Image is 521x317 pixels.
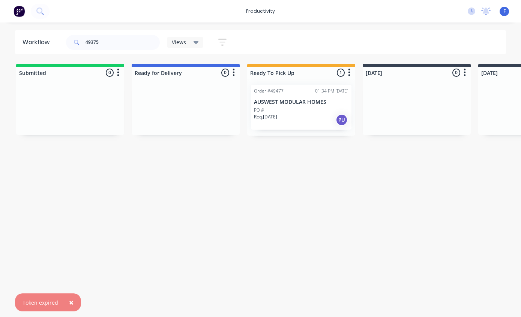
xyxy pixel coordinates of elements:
[69,297,74,308] span: ×
[62,293,81,311] button: Close
[242,6,279,17] div: productivity
[251,85,351,130] div: Order #4947701:34 PM [DATE]AUSWEST MODULAR HOMESPO #Req.[DATE]PU
[86,35,160,50] input: Search for orders...
[254,99,348,105] p: AUSWEST MODULAR HOMES
[254,88,284,94] div: Order #49477
[23,299,58,307] div: Token expired
[172,38,186,46] span: Views
[315,88,348,94] div: 01:34 PM [DATE]
[254,107,264,114] p: PO #
[23,38,53,47] div: Workflow
[254,114,277,120] p: Req. [DATE]
[503,8,506,15] span: F
[336,114,348,126] div: PU
[14,6,25,17] img: Factory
